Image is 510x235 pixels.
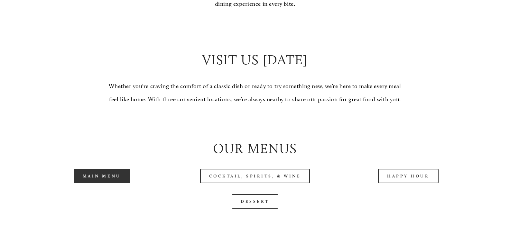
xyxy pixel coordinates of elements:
p: Whether you're craving the comfort of a classic dish or ready to try something new, we’re here to... [107,80,403,106]
a: Happy Hour [378,169,439,183]
a: Main Menu [74,169,130,183]
h2: Visit Us [DATE] [107,50,403,69]
a: Dessert [232,194,278,209]
h2: Our Menus [31,139,479,158]
a: Cocktail, Spirits, & Wine [200,169,310,183]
